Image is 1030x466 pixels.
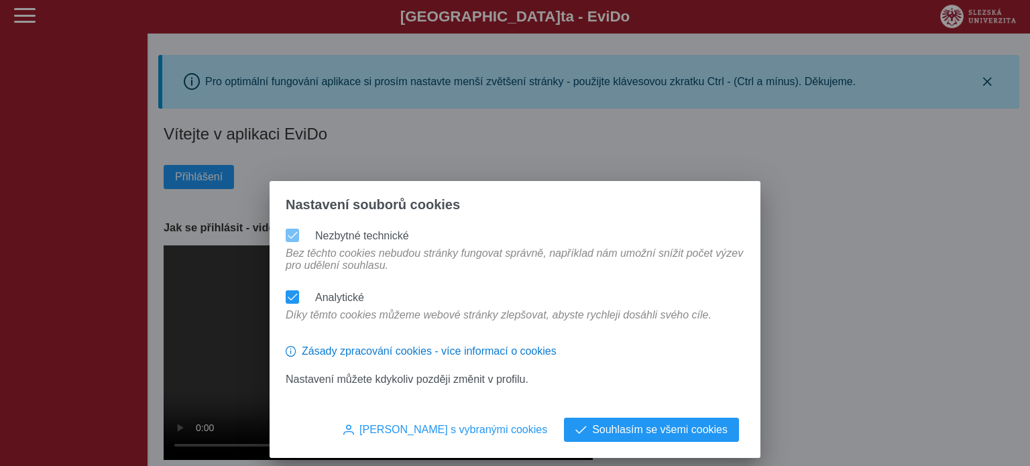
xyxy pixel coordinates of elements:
label: Nezbytné technické [315,230,409,241]
button: [PERSON_NAME] s vybranými cookies [332,418,559,442]
button: Souhlasím se všemi cookies [564,418,739,442]
span: Souhlasím se všemi cookies [592,424,728,436]
span: Nastavení souborů cookies [286,197,460,213]
div: Bez těchto cookies nebudou stránky fungovat správně, například nám umožní snížit počet výzev pro ... [280,247,750,285]
a: Zásady zpracování cookies - více informací o cookies [286,351,557,362]
span: [PERSON_NAME] s vybranými cookies [359,424,547,436]
p: Nastavení můžete kdykoliv později změnit v profilu. [286,373,744,386]
button: Zásady zpracování cookies - více informací o cookies [286,340,557,363]
div: Díky těmto cookies můžeme webové stránky zlepšovat, abyste rychleji dosáhli svého cíle. [280,309,717,335]
span: Zásady zpracování cookies - více informací o cookies [302,345,557,357]
label: Analytické [315,292,364,303]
